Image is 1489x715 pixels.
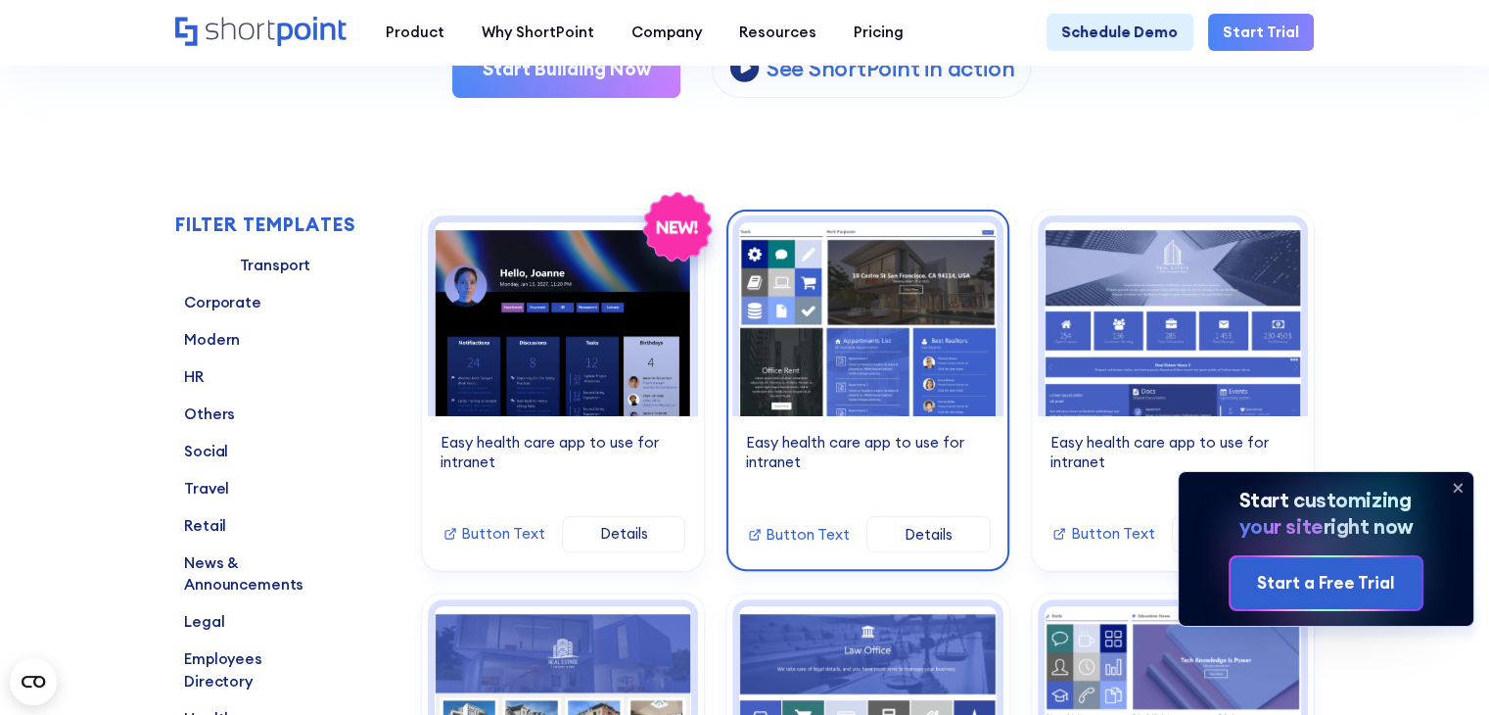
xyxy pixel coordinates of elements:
a: Schedule Demo [1047,14,1192,51]
a: Button Text [1050,516,1156,552]
a: Why ShortPoint [463,14,613,51]
img: Communication [435,222,692,416]
div: Button Text [766,525,850,545]
button: Open CMP widget [10,658,57,705]
a: HR [175,366,230,389]
a: Modern [175,329,230,352]
a: News & Announcements [175,552,230,597]
a: Home [175,17,349,49]
div: Company [631,22,702,44]
a: Social [175,441,230,463]
a: Resources [721,14,835,51]
h2: FILTER TEMPLATES [175,214,356,235]
div: Why ShortPoint [482,22,594,44]
a: Transport [230,255,285,277]
a: Retail [175,515,230,538]
a: Legal [175,611,230,634]
img: Documents 1 [739,222,997,416]
img: Documents 2 [1045,222,1302,416]
a: Start Building Now [452,40,680,98]
a: Details [562,516,685,552]
a: Start Trial [1208,14,1314,51]
div: Easy health care app to use for intranet [746,433,991,472]
p: See ShortPoint in action [767,54,1015,83]
a: Corporate [175,292,230,314]
a: Details [866,516,990,552]
a: Company [613,14,721,51]
div: Resources [739,22,816,44]
a: Travel [175,478,230,500]
div: Easy health care app to use for intranet [441,433,685,472]
iframe: Chat Widget [1138,489,1489,715]
a: Employees Directory [175,648,230,693]
div: Product [386,22,444,44]
a: Start a Free Trial [1231,557,1422,609]
a: open lightbox [712,39,1031,98]
a: Others [175,404,230,426]
a: Product [367,14,463,51]
div: Start a Free Trial [1257,571,1395,596]
div: Button Text [461,524,545,544]
div: Easy health care app to use for intranet [1050,433,1295,472]
div: Pricing [854,22,904,44]
a: Pricing [835,14,922,51]
a: Button Text [441,516,546,552]
div: Button Text [1070,524,1154,544]
a: Button Text [746,516,852,552]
